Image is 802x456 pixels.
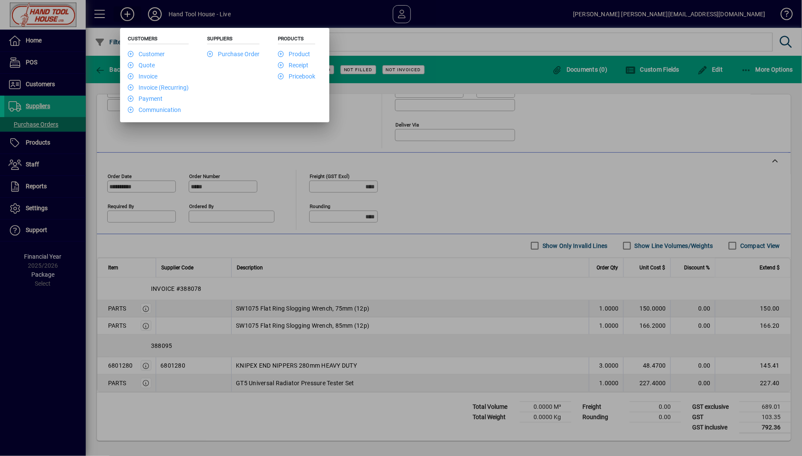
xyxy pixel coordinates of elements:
a: Purchase Order [207,51,259,57]
a: Customer [128,51,165,57]
a: Invoice [128,73,157,80]
a: Pricebook [278,73,315,80]
h5: Customers [128,36,189,44]
a: Product [278,51,310,57]
h5: Suppliers [207,36,259,44]
a: Quote [128,62,155,69]
a: Receipt [278,62,308,69]
a: Payment [128,95,163,102]
a: Communication [128,106,181,113]
h5: Products [278,36,315,44]
a: Invoice (Recurring) [128,84,189,91]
